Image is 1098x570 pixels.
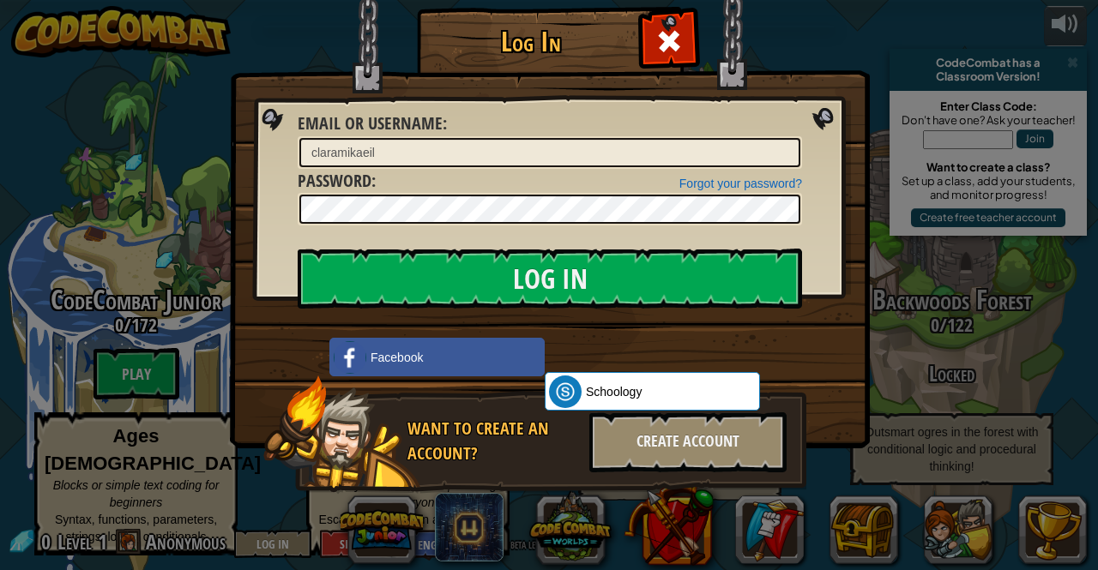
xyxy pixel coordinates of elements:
a: Forgot your password? [679,177,802,190]
span: Facebook [371,349,423,366]
div: Create Account [589,412,787,472]
label: : [298,169,376,194]
span: Email or Username [298,111,443,135]
input: Log In [298,249,802,309]
label: : [298,111,447,136]
span: Schoology [586,383,642,400]
img: schoology.png [549,375,582,408]
img: facebook_small.png [334,341,366,374]
h1: Log In [421,27,640,57]
iframe: Sign in with Google Button [536,336,710,374]
span: Password [298,169,371,192]
div: Want to create an account? [407,417,579,465]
